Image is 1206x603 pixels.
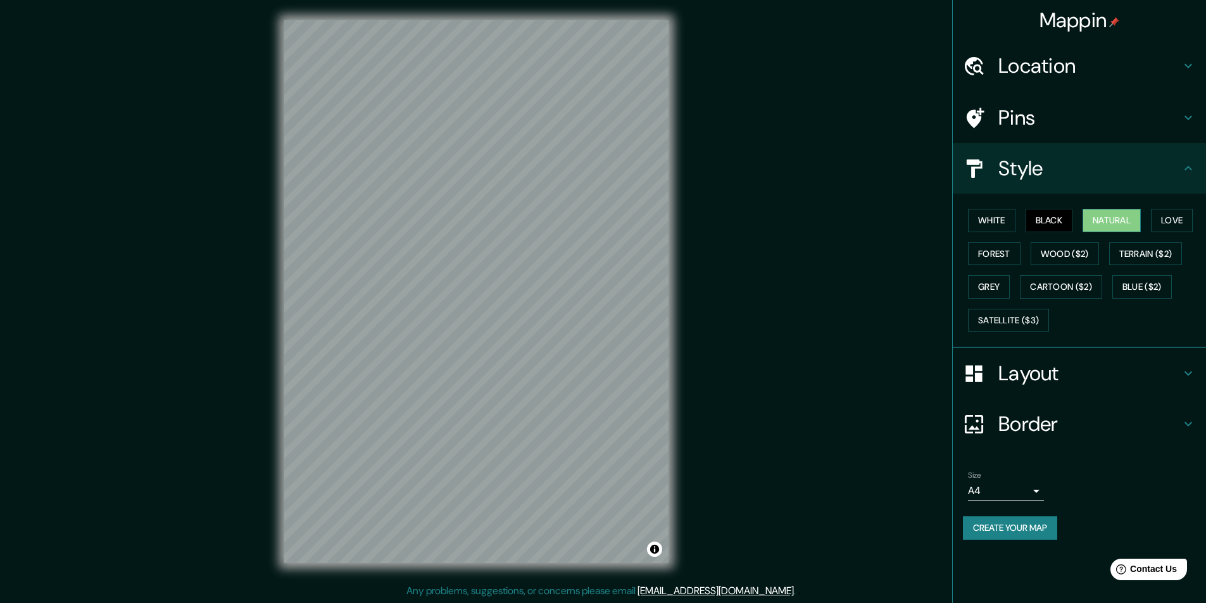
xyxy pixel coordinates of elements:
[1020,275,1102,299] button: Cartoon ($2)
[406,583,796,599] p: Any problems, suggestions, or concerns please email .
[968,470,981,481] label: Size
[998,53,1181,78] h4: Location
[1112,275,1172,299] button: Blue ($2)
[647,542,662,557] button: Toggle attribution
[1031,242,1099,266] button: Wood ($2)
[968,209,1015,232] button: White
[796,583,798,599] div: .
[953,92,1206,143] div: Pins
[998,105,1181,130] h4: Pins
[1151,209,1193,232] button: Love
[968,275,1010,299] button: Grey
[1093,554,1192,589] iframe: Help widget launcher
[953,143,1206,194] div: Style
[953,40,1206,91] div: Location
[953,399,1206,449] div: Border
[1083,209,1141,232] button: Natural
[1109,242,1183,266] button: Terrain ($2)
[963,516,1057,540] button: Create your map
[968,481,1044,501] div: A4
[284,20,669,563] canvas: Map
[968,309,1049,332] button: Satellite ($3)
[953,348,1206,399] div: Layout
[998,156,1181,181] h4: Style
[638,584,794,597] a: [EMAIL_ADDRESS][DOMAIN_NAME]
[998,361,1181,386] h4: Layout
[998,411,1181,437] h4: Border
[1026,209,1073,232] button: Black
[798,583,800,599] div: .
[968,242,1021,266] button: Forest
[1040,8,1120,33] h4: Mappin
[1109,17,1119,27] img: pin-icon.png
